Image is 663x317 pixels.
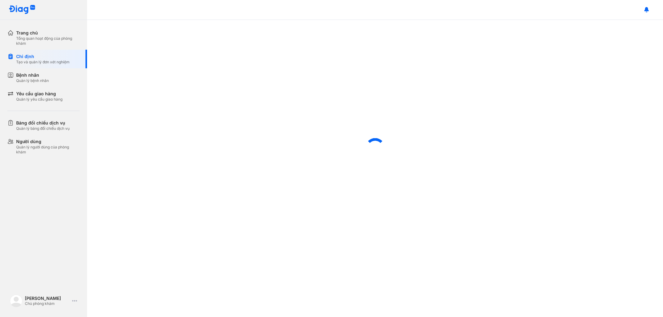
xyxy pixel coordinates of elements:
div: Trang chủ [16,30,80,36]
div: Tổng quan hoạt động của phòng khám [16,36,80,46]
div: Quản lý người dùng của phòng khám [16,145,80,155]
img: logo [9,5,35,15]
div: Bệnh nhân [16,72,49,78]
div: Chỉ định [16,53,70,60]
img: logo [10,295,22,307]
div: Quản lý bệnh nhân [16,78,49,83]
div: Tạo và quản lý đơn xét nghiệm [16,60,70,65]
div: Bảng đối chiếu dịch vụ [16,120,70,126]
div: Người dùng [16,138,80,145]
div: Quản lý bảng đối chiếu dịch vụ [16,126,70,131]
div: [PERSON_NAME] [25,296,70,301]
div: Chủ phòng khám [25,301,70,306]
div: Quản lý yêu cầu giao hàng [16,97,62,102]
div: Yêu cầu giao hàng [16,91,62,97]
